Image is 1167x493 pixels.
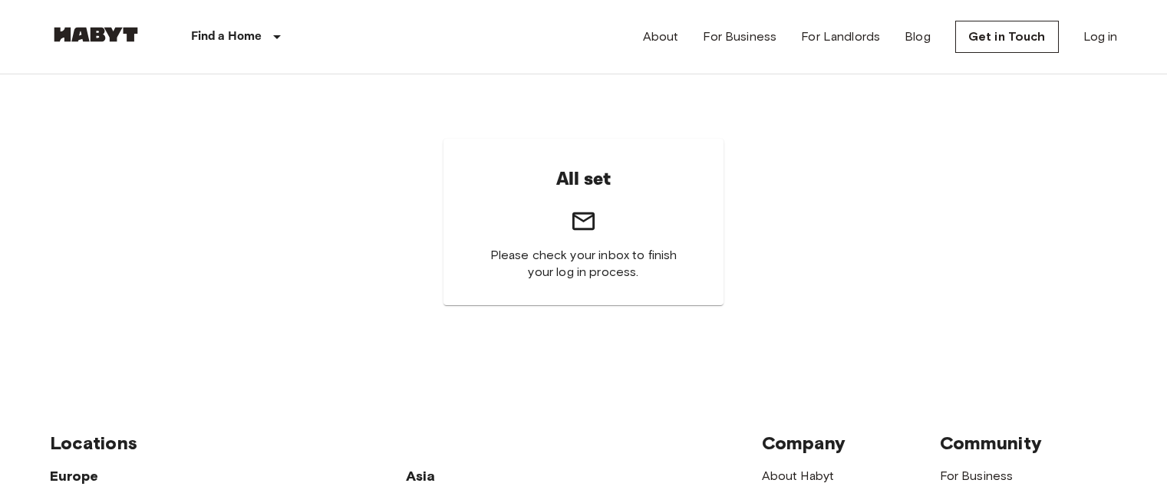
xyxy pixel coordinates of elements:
[762,468,835,483] a: About Habyt
[940,432,1042,454] span: Community
[905,28,931,46] a: Blog
[801,28,880,46] a: For Landlords
[940,468,1014,483] a: For Business
[762,432,846,454] span: Company
[50,468,99,485] span: Europe
[1083,28,1118,46] a: Log in
[50,27,142,42] img: Habyt
[643,28,679,46] a: About
[191,28,262,46] p: Find a Home
[480,247,687,281] span: Please check your inbox to finish your log in process.
[50,432,137,454] span: Locations
[556,163,612,196] h6: All set
[955,21,1059,53] a: Get in Touch
[703,28,776,46] a: For Business
[406,468,436,485] span: Asia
